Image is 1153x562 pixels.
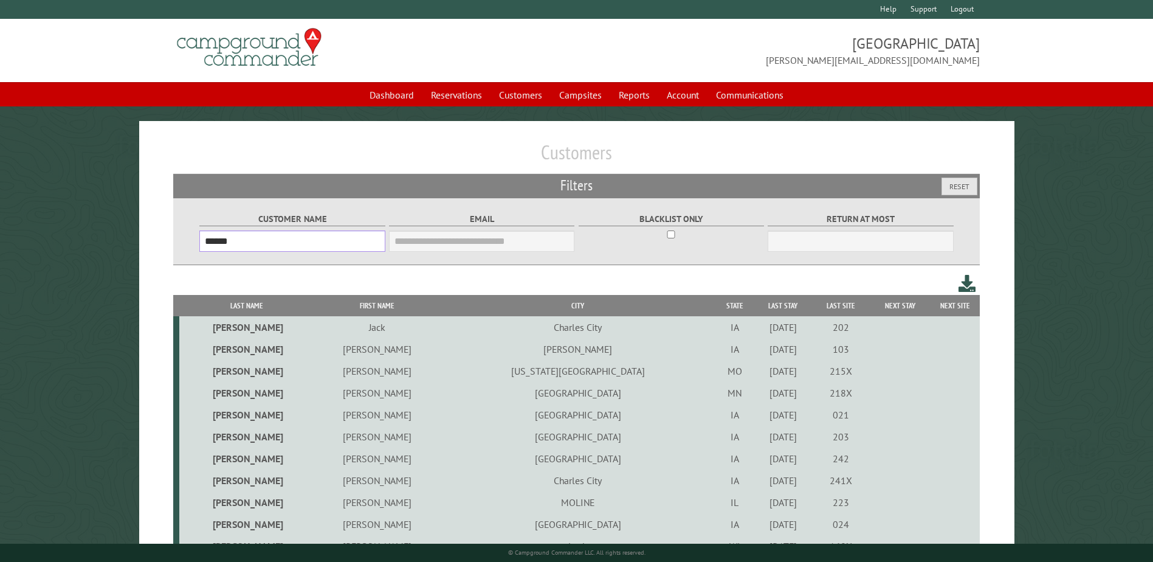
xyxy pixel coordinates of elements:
[754,295,813,316] th: Last Stay
[179,360,314,382] td: [PERSON_NAME]
[179,426,314,448] td: [PERSON_NAME]
[716,295,754,316] th: State
[716,470,754,491] td: IA
[812,338,870,360] td: 103
[314,360,439,382] td: [PERSON_NAME]
[755,518,810,530] div: [DATE]
[314,535,439,557] td: [PERSON_NAME]
[812,382,870,404] td: 218X
[755,343,810,355] div: [DATE]
[314,382,439,404] td: [PERSON_NAME]
[716,338,754,360] td: IA
[179,338,314,360] td: [PERSON_NAME]
[709,83,791,106] a: Communications
[440,338,716,360] td: [PERSON_NAME]
[179,316,314,338] td: [PERSON_NAME]
[314,426,439,448] td: [PERSON_NAME]
[812,404,870,426] td: 021
[314,448,439,470] td: [PERSON_NAME]
[812,295,870,316] th: Last Site
[579,212,764,226] label: Blacklist only
[173,24,325,71] img: Campground Commander
[812,426,870,448] td: 203
[755,409,810,421] div: [DATE]
[659,83,706,106] a: Account
[768,212,953,226] label: Return at most
[179,491,314,513] td: [PERSON_NAME]
[755,431,810,443] div: [DATE]
[755,474,810,487] div: [DATE]
[716,426,754,448] td: IA
[179,513,314,535] td: [PERSON_NAME]
[716,513,754,535] td: IA
[179,448,314,470] td: [PERSON_NAME]
[716,535,754,557] td: WI
[755,453,810,465] div: [DATE]
[812,360,870,382] td: 215X
[812,316,870,338] td: 202
[440,448,716,470] td: [GEOGRAPHIC_DATA]
[424,83,489,106] a: Reservations
[440,513,716,535] td: [GEOGRAPHIC_DATA]
[755,496,810,508] div: [DATE]
[716,360,754,382] td: MO
[199,212,385,226] label: Customer Name
[179,535,314,557] td: [PERSON_NAME]
[812,448,870,470] td: 242
[812,470,870,491] td: 241X
[716,382,754,404] td: MN
[552,83,609,106] a: Campsites
[941,178,977,195] button: Reset
[389,212,574,226] label: Email
[577,33,980,68] span: [GEOGRAPHIC_DATA] [PERSON_NAME][EMAIL_ADDRESS][DOMAIN_NAME]
[812,513,870,535] td: 024
[440,316,716,338] td: Charles City
[314,338,439,360] td: [PERSON_NAME]
[314,491,439,513] td: [PERSON_NAME]
[314,316,439,338] td: Jack
[314,404,439,426] td: [PERSON_NAME]
[362,83,421,106] a: Dashboard
[173,140,979,174] h1: Customers
[870,295,931,316] th: Next Stay
[755,321,810,333] div: [DATE]
[812,535,870,557] td: 168X
[716,491,754,513] td: IL
[440,426,716,448] td: [GEOGRAPHIC_DATA]
[508,549,645,557] small: © Campground Commander LLC. All rights reserved.
[440,360,716,382] td: [US_STATE][GEOGRAPHIC_DATA]
[716,316,754,338] td: IA
[440,295,716,316] th: City
[812,491,870,513] td: 223
[755,387,810,399] div: [DATE]
[440,491,716,513] td: MOLINE
[179,404,314,426] td: [PERSON_NAME]
[314,295,439,316] th: First Name
[440,470,716,491] td: Charles City
[755,540,810,552] div: [DATE]
[179,295,314,316] th: Last Name
[179,470,314,491] td: [PERSON_NAME]
[611,83,657,106] a: Reports
[440,382,716,404] td: [GEOGRAPHIC_DATA]
[440,535,716,557] td: Luck
[314,470,439,491] td: [PERSON_NAME]
[755,365,810,377] div: [DATE]
[440,404,716,426] td: [GEOGRAPHIC_DATA]
[179,382,314,404] td: [PERSON_NAME]
[716,448,754,470] td: IA
[314,513,439,535] td: [PERSON_NAME]
[716,404,754,426] td: IA
[959,272,976,295] a: Download this customer list (.csv)
[173,174,979,197] h2: Filters
[492,83,549,106] a: Customers
[931,295,980,316] th: Next Site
